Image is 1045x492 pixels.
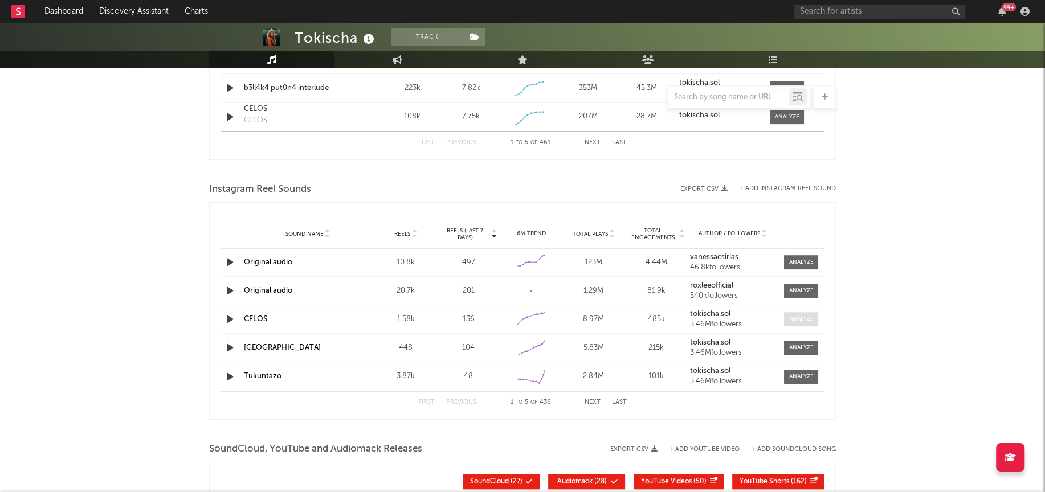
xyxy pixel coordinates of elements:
strong: roxleeofficial [690,282,733,289]
button: 99+ [998,7,1006,16]
strong: tokischa.sol [690,339,730,346]
div: 3.46M followers [690,378,775,386]
div: 104 [440,342,497,354]
div: 2.84M [565,371,622,382]
span: Instagram Reel Sounds [209,183,311,196]
div: + Add YouTube Video [658,446,740,453]
div: 7.82k [462,83,480,94]
div: b3ll4k4 put0n4 interlude [244,83,363,94]
strong: tokischa.sol [690,367,730,375]
button: SoundCloud(27) [463,474,540,489]
a: Original audio [244,259,292,266]
button: Last [612,140,627,146]
div: 45.3M [621,83,673,94]
a: CELOS [244,315,267,323]
button: YouTube Shorts(162) [732,474,824,489]
div: 3.46M followers [690,321,775,329]
span: Sound Name [285,231,324,237]
a: Tukuntazo [244,372,281,380]
div: 1.58k [377,314,434,325]
a: tokischa.sol [679,79,758,87]
div: 1.29M [565,285,622,297]
a: Original audio [244,287,292,294]
div: 3.46M followers [690,349,775,357]
span: of [530,400,537,405]
div: 485k [628,314,685,325]
a: tokischa.sol [679,112,758,120]
div: 101k [628,371,685,382]
button: Last [612,399,627,405]
strong: tokischa.sol [679,112,720,119]
div: 3.87k [377,371,434,382]
span: of [530,140,537,145]
a: tokischa.sol [690,339,775,347]
span: ( 28 ) [556,478,608,485]
div: 99 + [1002,3,1016,11]
div: 540k followers [690,292,775,300]
div: 108k [386,111,439,122]
div: 123M [565,257,622,268]
strong: vanessacsirias [690,253,738,261]
div: 1 5 436 [499,396,562,409]
button: Export CSV [680,186,728,192]
span: Total Plays [573,231,608,237]
strong: tokischa.sol [679,79,720,87]
a: [GEOGRAPHIC_DATA] [244,344,321,351]
button: YouTube Videos(50) [634,474,724,489]
span: SoundCloud [470,478,509,485]
div: 448 [377,342,434,354]
span: ( 50 ) [641,478,707,485]
strong: tokischa.sol [690,310,730,318]
div: 8.97M [565,314,622,325]
span: Reels [394,231,410,237]
div: 223k [386,83,439,94]
div: 5.83M [565,342,622,354]
div: 46.8k followers [690,264,775,272]
button: First [418,399,435,405]
div: 20.7k [377,285,434,297]
button: + Add YouTube Video [669,446,740,453]
a: roxleeofficial [690,282,775,290]
span: ( 27 ) [470,478,522,485]
div: 28.7M [621,111,673,122]
div: 353M [562,83,615,94]
div: 1 5 461 [499,136,562,150]
div: 81.9k [628,285,685,297]
div: 48 [440,371,497,382]
span: SoundCloud, YouTube and Audiomack Releases [209,442,422,456]
span: to [516,140,522,145]
a: vanessacsirias [690,253,775,261]
div: 215k [628,342,685,354]
button: Previous [446,140,476,146]
div: 4.44M [628,257,685,268]
button: + Add SoundCloud Song [740,446,836,453]
span: Audiomack [557,478,593,485]
div: 201 [440,285,497,297]
span: Total Engagements [628,227,678,241]
a: tokischa.sol [690,367,775,375]
button: Previous [446,399,476,405]
div: 10.8k [377,257,434,268]
div: 497 [440,257,497,268]
div: 7.75k [462,111,480,122]
div: 6M Trend [503,229,560,238]
div: Tokischa [295,28,377,47]
button: + Add Instagram Reel Sound [739,186,836,192]
div: 207M [562,111,615,122]
span: YouTube Shorts [740,478,789,485]
span: ( 162 ) [740,478,807,485]
input: Search by song name or URL [668,93,789,102]
a: CELOS [244,104,363,115]
span: Author / Followers [699,230,760,237]
button: + Add SoundCloud Song [751,446,836,453]
a: tokischa.sol [690,310,775,318]
button: First [418,140,435,146]
button: Audiomack(28) [548,474,625,489]
button: Export CSV [610,446,658,453]
div: 136 [440,314,497,325]
button: Next [585,399,601,405]
span: Reels (last 7 days) [440,227,490,241]
input: Search for artists [794,5,965,19]
button: Track [391,28,463,46]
